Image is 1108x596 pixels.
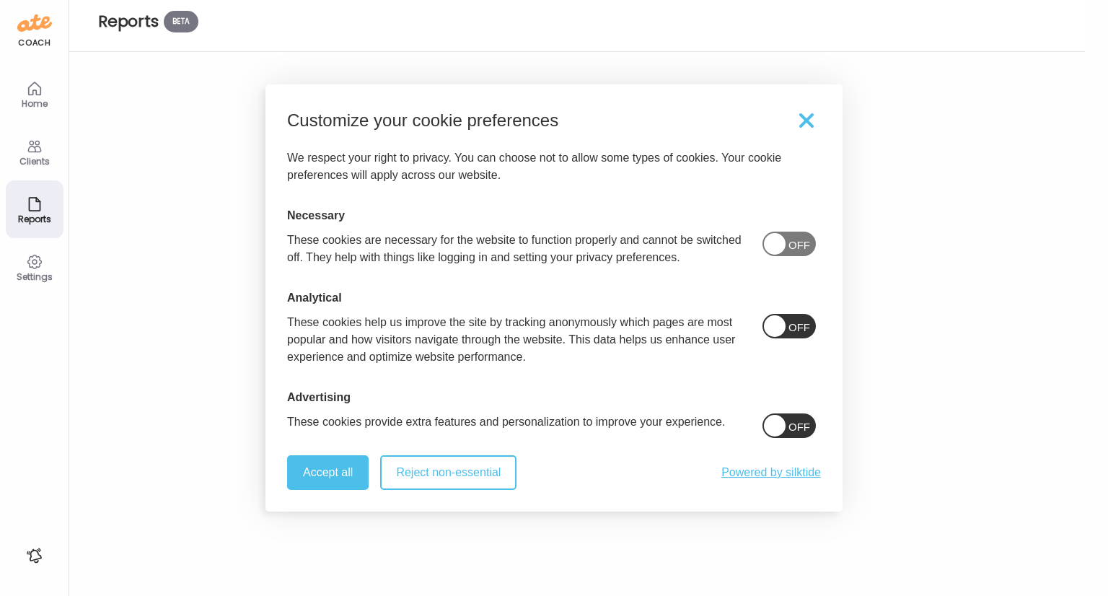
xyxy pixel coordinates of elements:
[287,112,558,129] h1: Customize your cookie preferences
[9,99,61,108] div: Home
[287,289,342,307] legend: Analytical
[792,106,821,135] button: Toggle preferences
[788,237,810,254] span: Off
[287,149,821,184] p: We respect your right to privacy. You can choose not to allow some types of cookies. Your cookie ...
[287,455,369,490] button: Accept all cookies
[788,319,810,336] span: Off
[98,11,1056,32] h2: Reports
[18,37,50,49] div: coach
[9,272,61,281] div: Settings
[287,232,745,266] p: These cookies are necessary for the website to function properly and cannot be switched off. They...
[287,389,351,406] legend: Advertising
[17,12,52,35] img: ate
[287,314,745,366] p: These cookies help us improve the site by tracking anonymously which pages are most popular and h...
[9,214,61,224] div: Reports
[9,157,61,166] div: Clients
[721,464,821,481] a: Get this banner for free
[788,418,810,436] span: Off
[287,207,345,224] legend: Necessary
[287,413,725,431] p: These cookies provide extra features and personalization to improve your experience.
[380,455,516,490] button: Reject non-essential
